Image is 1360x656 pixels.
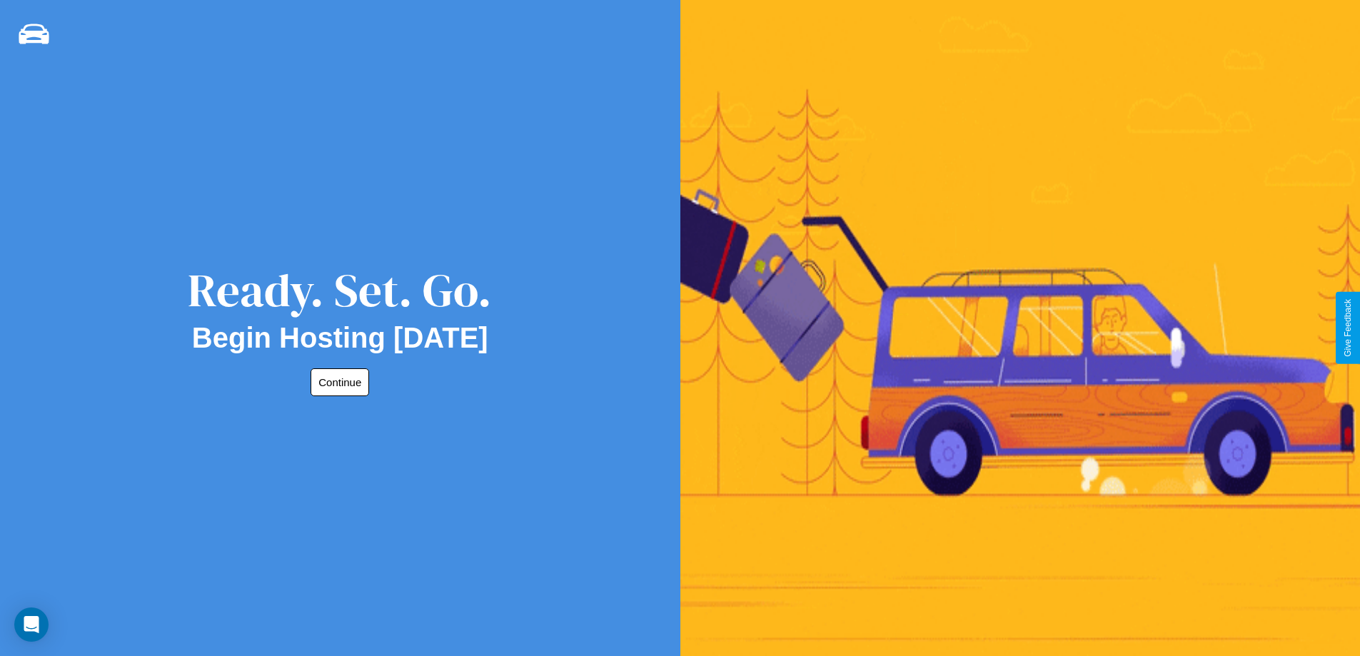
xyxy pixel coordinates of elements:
div: Ready. Set. Go. [188,258,492,322]
div: Give Feedback [1343,299,1353,357]
button: Continue [311,368,369,396]
div: Open Intercom Messenger [14,607,49,642]
h2: Begin Hosting [DATE] [192,322,488,354]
